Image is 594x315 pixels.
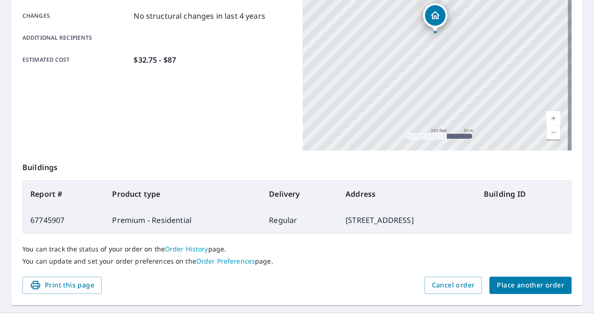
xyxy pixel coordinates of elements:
p: Buildings [22,150,572,180]
th: Address [338,181,476,207]
a: Current Level 17, Zoom Out [546,125,560,139]
p: $32.75 - $87 [134,54,176,65]
button: Place another order [489,277,572,294]
td: Regular [262,207,338,233]
span: Place another order [497,279,564,291]
a: Current Level 17, Zoom In [546,111,560,125]
a: Order History [165,244,208,253]
th: Report # [23,181,105,207]
th: Building ID [476,181,571,207]
span: Cancel order [432,279,475,291]
p: Estimated cost [22,54,130,65]
td: Premium - Residential [105,207,262,233]
p: Changes [22,10,130,21]
p: You can update and set your order preferences on the page. [22,257,572,265]
td: 67745907 [23,207,105,233]
a: Order Preferences [196,257,255,265]
td: [STREET_ADDRESS] [338,207,476,233]
button: Cancel order [424,277,482,294]
th: Product type [105,181,262,207]
th: Delivery [262,181,338,207]
button: Print this page [22,277,102,294]
p: No structural changes in last 4 years [134,10,265,21]
span: Print this page [30,279,94,291]
p: Additional recipients [22,34,130,42]
div: Dropped pin, building 1, Residential property, 9 Northwind Cir Ledyard, CT 06339 [423,3,447,32]
p: You can track the status of your order on the page. [22,245,572,253]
